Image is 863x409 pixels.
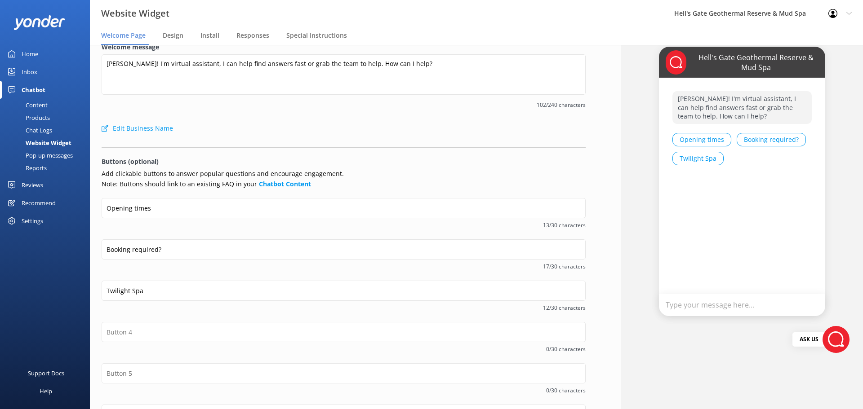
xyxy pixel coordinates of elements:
div: Chatbot [22,81,45,99]
div: Type your message here... [659,294,825,316]
span: Special Instructions [286,31,347,40]
div: Recommend [22,194,56,212]
button: Edit Business Name [102,119,173,137]
p: [PERSON_NAME]! I'm virtual assistant, I can help find answers fast or grab the team to help. How ... [672,91,812,124]
div: Help [40,382,52,400]
div: Website Widget [5,136,71,149]
a: Products [5,111,90,124]
p: Add clickable buttons to answer popular questions and encourage engagement. Note: Buttons should ... [102,169,586,189]
button: Twilight Spa [672,152,724,165]
span: 12/30 characters [102,303,586,312]
div: Inbox [22,63,37,81]
div: Support Docs [28,364,64,382]
a: Chat Logs [5,124,90,136]
a: Content [5,99,90,111]
img: yonder-white-logo.png [13,15,65,30]
div: Settings [22,212,43,230]
div: Pop-up messages [5,149,73,162]
span: 17/30 characters [102,262,586,271]
span: Welcome Page [101,31,146,40]
div: Content [5,99,48,111]
a: Pop-up messages [5,149,90,162]
button: Opening times [672,133,731,146]
a: Chatbot Content [259,180,311,188]
input: Button 4 [102,322,586,342]
p: Buttons (optional) [102,157,586,167]
button: Booking required? [737,133,806,146]
span: Install [200,31,219,40]
input: Button 2 [102,239,586,259]
a: Website Widget [5,136,90,149]
a: Reports [5,162,90,174]
span: 0/30 characters [102,345,586,353]
div: Chat Logs [5,124,52,136]
p: Hell's Gate Geothermal Reserve & Mud Spa [686,53,819,72]
div: Products [5,111,50,124]
span: Design [163,31,183,40]
span: Responses [236,31,269,40]
span: 13/30 characters [102,221,586,229]
div: Ask us [792,332,826,347]
div: Home [22,45,38,63]
input: Button 5 [102,363,586,383]
div: Reviews [22,176,43,194]
textarea: [PERSON_NAME]! I'm virtual assistant, I can help find answers fast or grab the team to help. How ... [102,54,586,95]
div: Reports [5,162,47,174]
label: Welcome message [102,42,586,52]
input: Button 1 [102,198,586,218]
input: Button 3 [102,281,586,301]
span: 102/240 characters [102,101,586,109]
h3: Website Widget [101,6,169,21]
span: 0/30 characters [102,386,586,395]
